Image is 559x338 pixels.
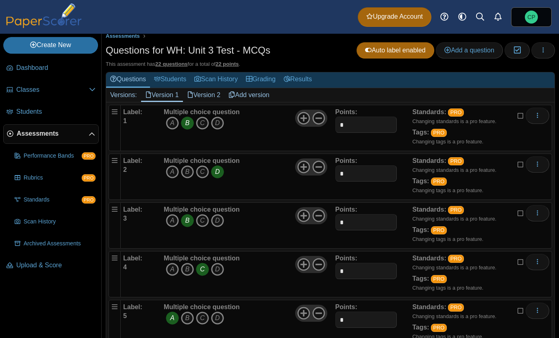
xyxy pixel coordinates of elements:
span: Assessments [106,33,140,39]
i: D [211,117,224,130]
button: More options [526,156,549,173]
button: More options [526,303,549,319]
a: Archived Assessments [11,234,99,253]
i: A [166,263,179,276]
a: Scan History [190,72,242,87]
a: PRO [448,255,464,263]
a: Upload & Score [3,256,99,275]
a: Grading [242,72,280,87]
a: Add version [224,88,274,102]
a: Results [280,72,316,87]
b: Points: [335,255,357,262]
a: Version 2 [183,88,225,102]
i: C [196,263,209,276]
b: Points: [335,157,357,164]
span: Classes [16,85,89,94]
span: Assessments [17,129,89,138]
a: PRO [448,157,464,165]
span: Archived Assessments [24,240,96,248]
a: PRO [431,275,447,283]
b: Label: [123,303,142,310]
span: Cyrus Patel [527,14,535,20]
i: C [196,165,209,178]
div: Drag handle [109,154,121,200]
i: C [196,312,209,325]
h1: Questions for WH: Unit 3 Test - MCQs [106,43,270,57]
small: Changing tags is a pro feature. [412,285,483,291]
i: A [166,214,179,227]
span: Performance Bands [24,152,82,160]
i: A [166,165,179,178]
a: Version 1 [141,88,183,102]
a: Questions [106,72,150,87]
button: More options [526,254,549,270]
a: Add a question [436,42,503,58]
span: Upgrade Account [366,12,423,21]
i: B [181,214,194,227]
b: Standards: [412,206,446,213]
i: D [211,312,224,325]
a: PRO [448,108,464,117]
b: Multiple choice question [164,157,240,164]
a: PRO [448,206,464,214]
small: Changing tags is a pro feature. [412,139,483,145]
a: Dashboard [3,58,99,78]
span: Cyrus Patel [525,11,538,24]
b: Label: [123,255,142,262]
span: Dashboard [16,63,96,72]
a: Create New [3,37,98,53]
u: 22 questions [155,61,187,67]
i: C [196,117,209,130]
b: Points: [335,206,357,213]
a: PaperScorer [3,22,85,29]
a: Assessments [3,124,99,144]
small: Changing standards is a pro feature. [412,167,496,173]
b: Multiple choice question [164,108,240,115]
small: Changing standards is a pro feature. [412,313,496,319]
a: Assessments [104,31,142,41]
span: Rubrics [24,174,82,182]
a: PRO [431,324,447,332]
i: B [181,263,194,276]
i: D [211,263,224,276]
span: PRO [82,196,96,204]
div: Drag handle [109,105,121,151]
a: Students [3,102,99,122]
i: B [181,312,194,325]
a: Standards PRO [11,190,99,210]
a: PRO [431,129,447,137]
i: A [166,312,179,325]
b: Tags: [412,129,429,136]
span: PRO [82,152,96,160]
div: Versions: [106,88,141,102]
a: Cyrus Patel [511,7,552,27]
i: C [196,214,209,227]
b: Multiple choice question [164,206,240,213]
b: Points: [335,303,357,310]
small: Changing standards is a pro feature. [412,264,496,271]
a: Students [150,72,190,87]
img: PaperScorer [3,3,85,28]
b: 1 [123,117,127,124]
b: Multiple choice question [164,255,240,262]
i: B [181,117,194,130]
b: Standards: [412,157,446,164]
i: A [166,117,179,130]
b: 5 [123,312,127,319]
a: Alerts [489,8,507,26]
span: Scan History [24,218,96,226]
span: Students [16,107,96,116]
a: Auto label enabled [357,42,434,58]
a: Upgrade Account [358,7,431,27]
div: This assessment has for a total of . [106,61,555,68]
b: Multiple choice question [164,303,240,310]
small: Changing standards is a pro feature. [412,216,496,222]
b: 2 [123,166,127,173]
small: Changing standards is a pro feature. [412,118,496,124]
b: Tags: [412,324,429,331]
b: Standards: [412,303,446,310]
b: Points: [335,108,357,115]
button: More options [526,108,549,124]
b: Tags: [412,226,429,233]
b: Tags: [412,275,429,282]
